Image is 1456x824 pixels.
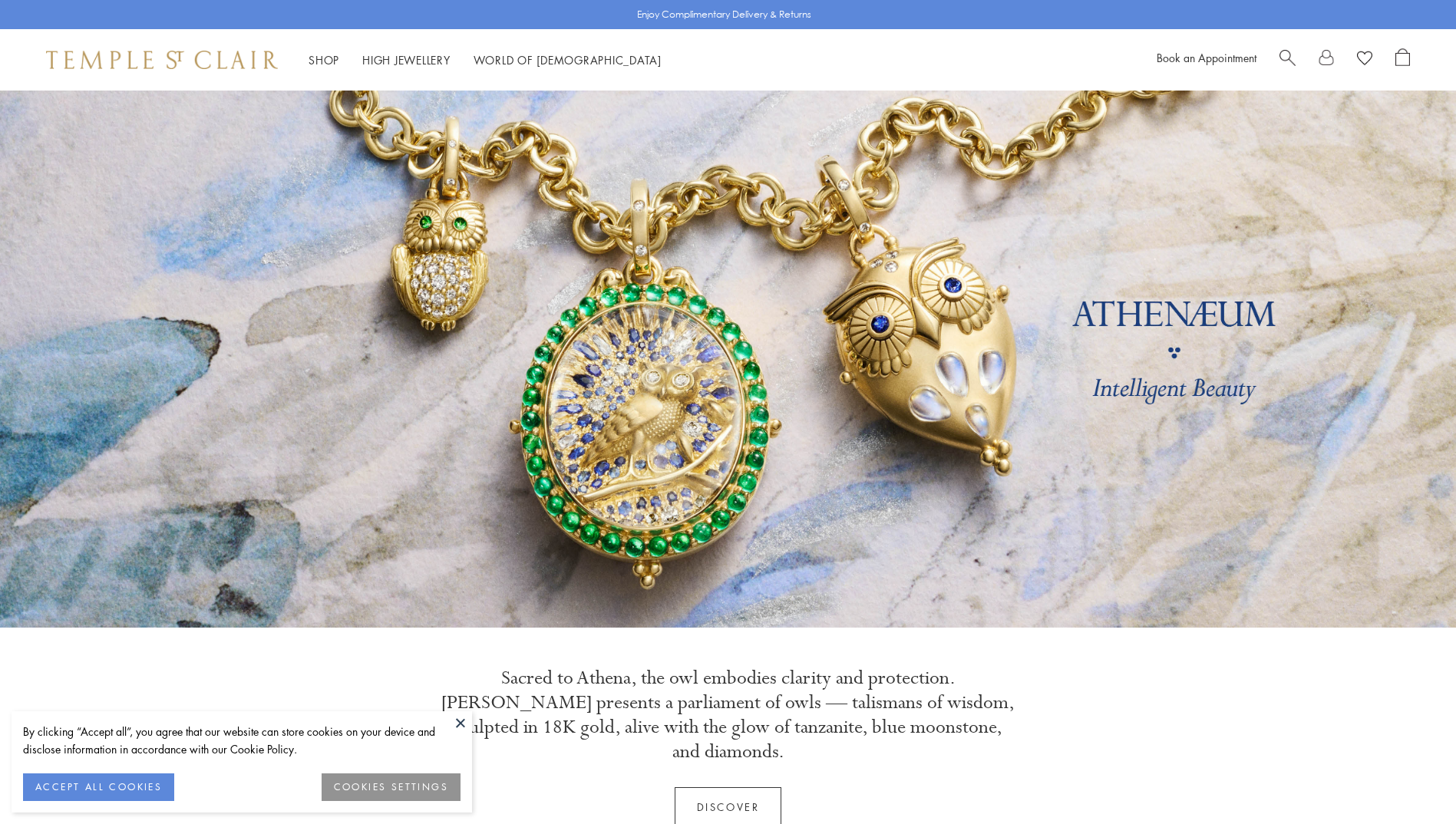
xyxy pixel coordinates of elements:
[322,773,461,801] button: COOKIES SETTINGS
[23,773,174,801] button: ACCEPT ALL COOKIES
[23,723,461,758] div: By clicking “Accept all”, you agree that our website can store cookies on your device and disclos...
[362,52,451,68] a: High JewelleryHigh Jewellery
[637,7,811,22] p: Enjoy Complimentary Delivery & Returns
[309,51,662,70] nav: Main navigation
[441,666,1016,764] p: Sacred to Athena, the owl embodies clarity and protection. [PERSON_NAME] presents a parliament of...
[1157,50,1256,65] a: Book an Appointment
[1279,48,1296,71] a: Search
[46,51,278,69] img: Temple St. Clair
[474,52,662,68] a: World of [DEMOGRAPHIC_DATA]World of [DEMOGRAPHIC_DATA]
[1357,48,1372,71] a: View Wishlist
[309,52,339,68] a: ShopShop
[1379,752,1441,809] iframe: Gorgias live chat messenger
[1395,48,1410,71] a: Open Shopping Bag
